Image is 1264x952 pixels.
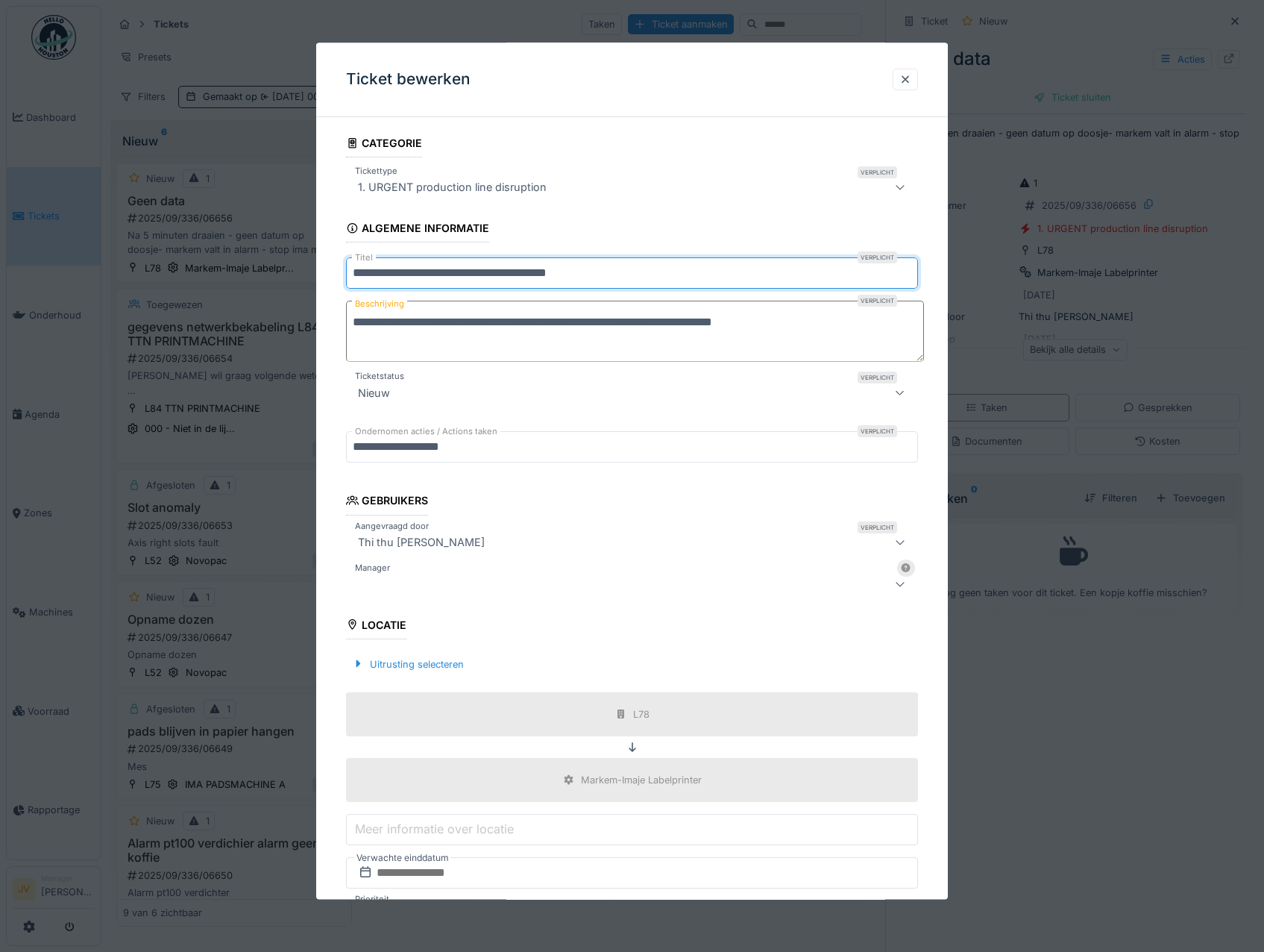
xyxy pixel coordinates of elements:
label: Titel [352,252,376,265]
div: Verplicht [858,372,897,384]
div: Uitrusting selecteren [346,654,470,674]
div: 1. URGENT production line disruption [352,179,553,197]
div: L78 [633,707,650,721]
div: Categorie [346,132,423,157]
label: Beschrijving [352,295,407,314]
div: Verplicht [858,295,897,307]
label: Ticketstatus [352,371,407,383]
label: Manager [352,562,393,574]
label: Tickettype [352,166,400,178]
div: Nieuw [352,384,396,402]
div: Verplicht [858,167,897,179]
label: Ondernomen acties / Actions taken [352,426,500,439]
div: Thi thu [PERSON_NAME] [352,533,491,551]
div: Verplicht [858,522,897,533]
label: Prioriteit [352,893,392,906]
div: Verplicht [858,252,897,264]
h3: Ticket bewerken [346,70,471,89]
div: Gebruikers [346,490,429,516]
div: Verplicht [858,426,897,438]
div: Algemene informatie [346,218,490,243]
div: Locatie [346,614,407,639]
label: Aangevraagd door [352,520,432,533]
label: Meer informatie over locatie [352,821,517,839]
label: Verwachte einddatum [355,850,450,866]
div: Markem-Imaje Labelprinter [581,773,702,787]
